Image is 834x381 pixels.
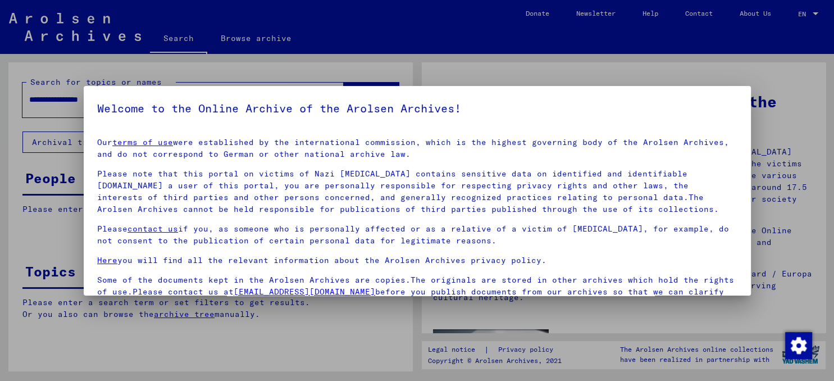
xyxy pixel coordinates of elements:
p: Please if you, as someone who is personally affected or as a relative of a victim of [MEDICAL_DAT... [97,223,737,247]
p: Our were established by the international commission, which is the highest governing body of the ... [97,137,737,160]
a: Here [97,255,117,265]
p: you will find all the relevant information about the Arolsen Archives privacy policy. [97,255,737,266]
h5: Welcome to the Online Archive of the Arolsen Archives! [97,99,737,117]
a: terms of use [112,137,173,147]
div: Change consent [785,332,812,359]
a: [EMAIL_ADDRESS][DOMAIN_NAME] [234,287,375,297]
p: Some of the documents kept in the Arolsen Archives are copies.The originals are stored in other a... [97,274,737,310]
img: Change consent [785,332,812,359]
p: Please note that this portal on victims of Nazi [MEDICAL_DATA] contains sensitive data on identif... [97,168,737,215]
a: contact us [127,224,178,234]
